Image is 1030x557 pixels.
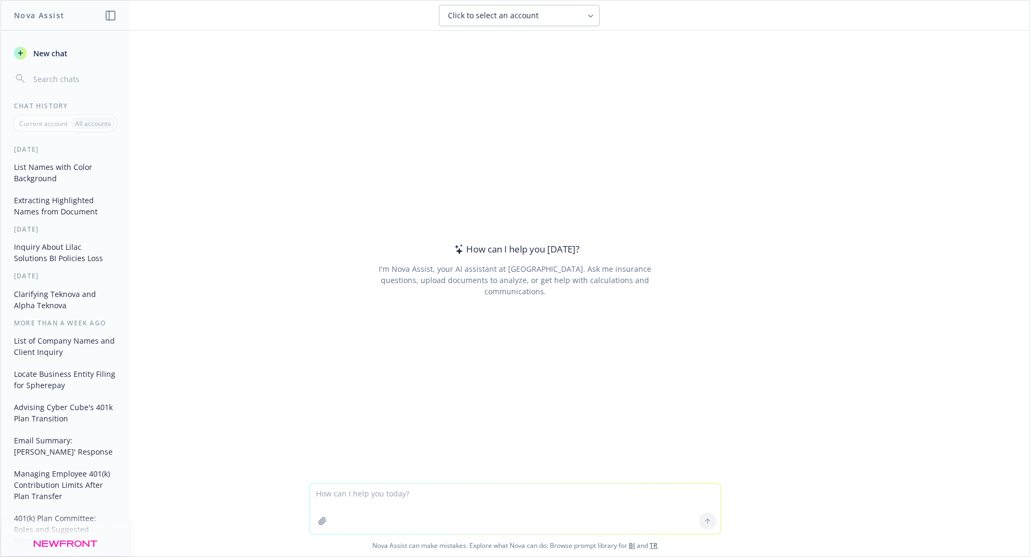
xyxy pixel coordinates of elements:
[10,432,121,461] button: Email Summary: [PERSON_NAME]' Response
[650,541,658,550] a: TR
[10,398,121,427] button: Advising Cyber Cube's 401k Plan Transition
[451,242,579,256] div: How can I help you [DATE]?
[10,191,121,220] button: Extracting Highlighted Names from Document
[1,145,129,154] div: [DATE]
[10,332,121,361] button: List of Company Names and Client Inquiry
[10,158,121,187] button: List Names with Color Background
[10,465,121,505] button: Managing Employee 401(k) Contribution Limits After Plan Transfer
[10,509,121,549] button: 401(k) Plan Committee: Roles and Suggested Members
[448,10,539,21] span: Click to select an account
[10,238,121,267] button: Inquiry About Lilac Solutions BI Policies Loss
[1,318,129,328] div: More than a week ago
[364,263,666,297] div: I'm Nova Assist, your AI assistant at [GEOGRAPHIC_DATA]. Ask me insurance questions, upload docum...
[19,119,68,128] p: Current account
[75,119,111,128] p: All accounts
[31,71,116,86] input: Search chats
[10,43,121,63] button: New chat
[1,271,129,280] div: [DATE]
[14,10,64,21] h1: Nova Assist
[1,101,129,110] div: Chat History
[5,534,1025,556] span: Nova Assist can make mistakes. Explore what Nova can do: Browse prompt library for and
[1,225,129,234] div: [DATE]
[31,48,68,59] span: New chat
[629,541,635,550] a: BI
[10,365,121,394] button: Locate Business Entity Filing for Spherepay
[439,5,600,26] button: Click to select an account
[10,285,121,314] button: Clarifying Teknova and Alpha Teknova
